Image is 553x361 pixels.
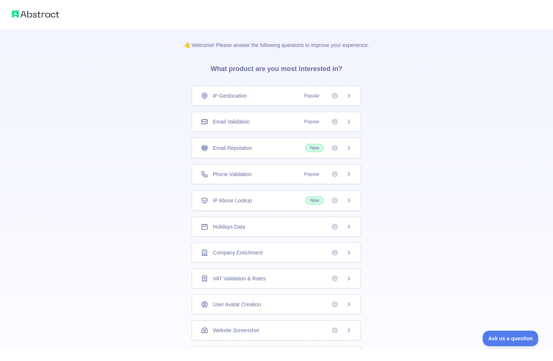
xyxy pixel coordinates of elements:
span: IP Abuse Lookup [213,197,252,204]
img: Abstract logo [12,9,59,19]
span: VAT Validation & Rates [213,275,266,282]
span: Email Validation [213,118,249,125]
span: IP Geolocation [213,92,247,99]
span: Holidays Data [213,223,245,230]
iframe: Toggle Customer Support [483,331,538,346]
span: Email Reputation [213,144,252,152]
span: Popular [300,118,324,125]
span: New [305,144,324,152]
span: Popular [300,171,324,178]
span: New [305,196,324,205]
h3: What product are you most interested in? [199,49,354,86]
span: Phone Validation [213,171,252,178]
span: Company Enrichment [213,249,263,256]
span: Website Screenshot [213,327,259,334]
span: Popular [300,92,324,99]
span: User Avatar Creation [213,301,261,308]
p: 👋 Welcome! Please answer the following questions to improve your experience. [172,30,381,49]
